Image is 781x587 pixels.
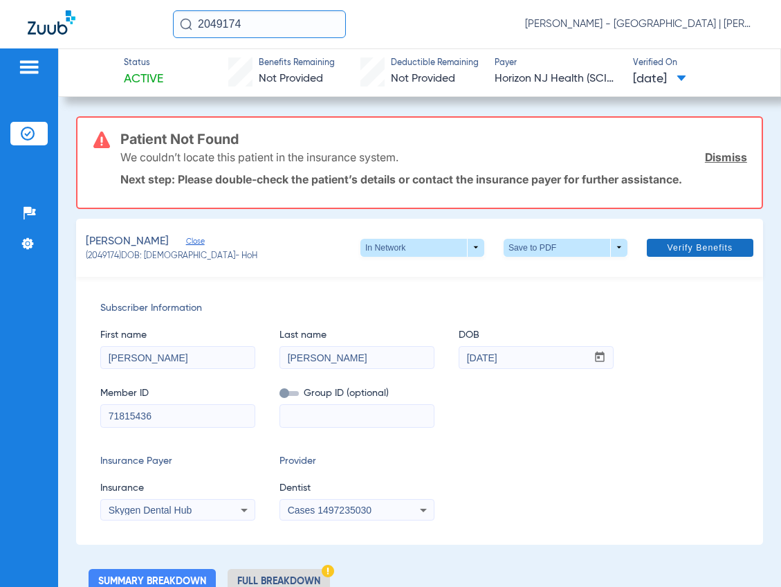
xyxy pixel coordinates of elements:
[391,73,455,84] span: Not Provided
[525,17,753,31] span: [PERSON_NAME] - [GEOGRAPHIC_DATA] | [PERSON_NAME]
[495,71,621,88] span: Horizon NJ Health (SCION)
[124,71,163,88] span: Active
[495,57,621,70] span: Payer
[120,172,747,186] p: Next step: Please double-check the patient’s details or contact the insurance payer for further a...
[288,505,371,516] span: Cases 1497235030
[279,328,434,343] span: Last name
[109,505,192,516] span: Skygen Dental Hub
[705,150,747,164] a: Dismiss
[86,251,257,263] span: (2049174) DOB: [DEMOGRAPHIC_DATA] - HoH
[712,521,781,587] iframe: Chat Widget
[360,239,484,257] button: In Network
[124,57,163,70] span: Status
[100,386,255,401] span: Member ID
[28,10,75,35] img: Zuub Logo
[322,565,334,577] img: Hazard
[100,328,255,343] span: First name
[647,239,753,257] button: Verify Benefits
[459,328,614,343] span: DOB
[279,454,434,469] span: Provider
[86,233,169,251] span: [PERSON_NAME]
[93,132,110,148] img: error-icon
[259,57,335,70] span: Benefits Remaining
[180,18,192,30] img: Search Icon
[668,242,733,253] span: Verify Benefits
[633,71,686,88] span: [DATE]
[633,57,759,70] span: Verified On
[18,59,40,75] img: hamburger-icon
[391,57,479,70] span: Deductible Remaining
[259,73,323,84] span: Not Provided
[173,10,346,38] input: Search for patients
[504,239,627,257] button: Save to PDF
[100,481,255,496] span: Insurance
[120,132,747,146] h3: Patient Not Found
[100,301,739,316] span: Subscriber Information
[279,386,434,401] span: Group ID (optional)
[587,347,614,369] button: Open calendar
[100,454,255,469] span: Insurance Payer
[279,481,434,496] span: Dentist
[186,237,199,250] span: Close
[120,150,398,164] p: We couldn’t locate this patient in the insurance system.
